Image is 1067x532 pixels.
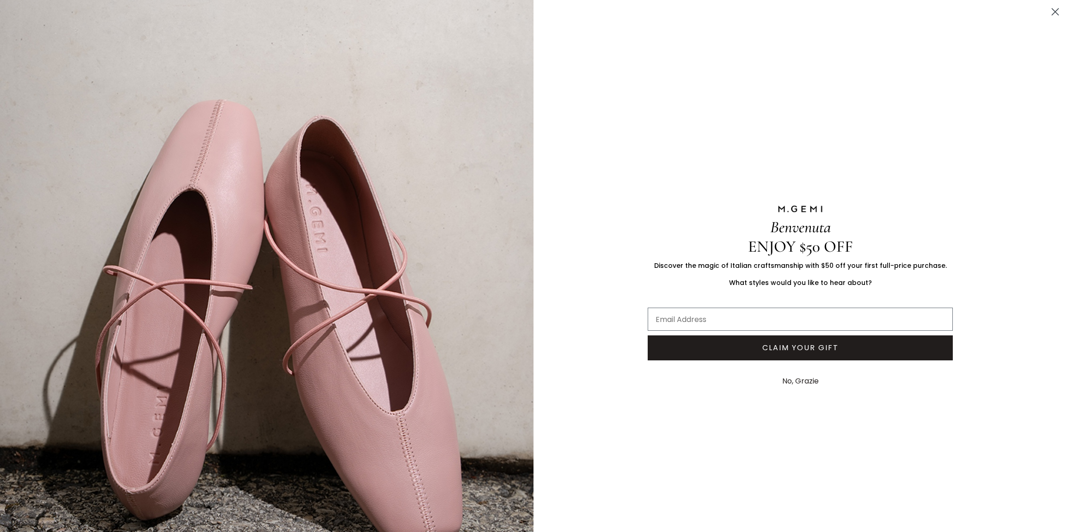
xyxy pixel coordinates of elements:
button: No, Grazie [778,370,823,393]
img: M.GEMI [777,205,823,213]
input: Email Address [648,308,953,331]
span: What styles would you like to hear about? [729,278,872,287]
button: Close dialog [1047,4,1063,20]
span: ENJOY $50 OFF [748,237,853,256]
span: Benvenuta [770,217,831,237]
button: CLAIM YOUR GIFT [648,335,953,360]
span: Discover the magic of Italian craftsmanship with $50 off your first full-price purchase. [654,261,947,270]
